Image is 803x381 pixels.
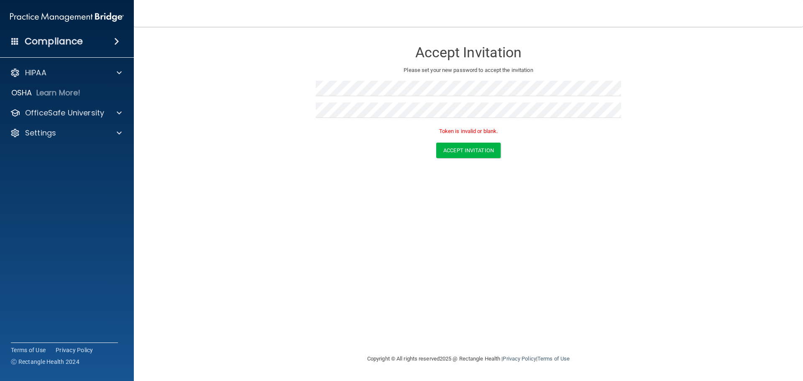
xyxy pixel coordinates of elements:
[25,68,46,78] p: HIPAA
[10,9,124,26] img: PMB logo
[25,128,56,138] p: Settings
[537,355,570,362] a: Terms of Use
[25,108,104,118] p: OfficeSafe University
[56,346,93,354] a: Privacy Policy
[11,88,32,98] p: OSHA
[316,345,621,372] div: Copyright © All rights reserved 2025 @ Rectangle Health | |
[322,65,615,75] p: Please set your new password to accept the invitation
[10,68,122,78] a: HIPAA
[36,88,81,98] p: Learn More!
[503,355,536,362] a: Privacy Policy
[25,36,83,47] h4: Compliance
[436,143,501,158] button: Accept Invitation
[316,45,621,60] h3: Accept Invitation
[11,346,46,354] a: Terms of Use
[316,126,621,136] p: Token is invalid or blank.
[10,108,122,118] a: OfficeSafe University
[11,358,79,366] span: Ⓒ Rectangle Health 2024
[10,128,122,138] a: Settings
